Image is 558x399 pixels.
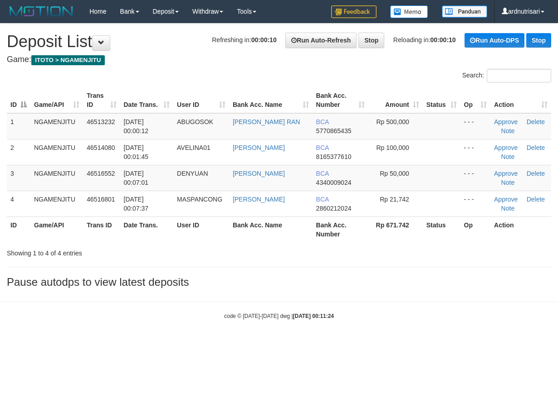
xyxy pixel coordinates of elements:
[233,170,285,177] a: [PERSON_NAME]
[501,179,515,186] a: Note
[465,33,524,48] a: Run Auto-DPS
[30,87,83,113] th: Game/API: activate to sort column ascending
[368,87,423,113] th: Amount: activate to sort column ascending
[233,118,300,125] a: [PERSON_NAME] RAN
[7,245,226,258] div: Showing 1 to 4 of 4 entries
[83,87,120,113] th: Trans ID: activate to sort column ascending
[460,191,490,216] td: - - -
[494,196,518,203] a: Approve
[460,87,490,113] th: Op: activate to sort column ascending
[87,118,115,125] span: 46513232
[251,36,277,43] strong: 00:00:10
[494,170,518,177] a: Approve
[313,216,368,242] th: Bank Acc. Number
[7,5,76,18] img: MOTION_logo.png
[30,191,83,216] td: NGAMENJITU
[316,153,352,160] span: Copy 8165377610 to clipboard
[376,144,409,151] span: Rp 100,000
[177,118,213,125] span: ABUGOSOK
[229,87,313,113] th: Bank Acc. Name: activate to sort column ascending
[316,144,329,151] span: BCA
[527,118,545,125] a: Delete
[120,216,174,242] th: Date Trans.
[390,5,428,18] img: Button%20Memo.svg
[380,170,409,177] span: Rp 50,000
[124,144,149,160] span: [DATE] 00:01:45
[7,139,30,165] td: 2
[442,5,487,18] img: panduan.png
[87,144,115,151] span: 46514080
[7,33,551,51] h1: Deposit List
[316,170,329,177] span: BCA
[124,196,149,212] span: [DATE] 00:07:37
[501,127,515,135] a: Note
[487,69,551,82] input: Search:
[285,33,357,48] a: Run Auto-Refresh
[316,127,352,135] span: Copy 5770865435 to clipboard
[526,33,551,48] a: Stop
[173,87,229,113] th: User ID: activate to sort column ascending
[490,216,551,242] th: Action
[376,118,409,125] span: Rp 500,000
[7,216,30,242] th: ID
[177,170,208,177] span: DENYUAN
[120,87,174,113] th: Date Trans.: activate to sort column ascending
[501,205,515,212] a: Note
[368,216,423,242] th: Rp 671.742
[30,216,83,242] th: Game/API
[316,179,352,186] span: Copy 4340009024 to clipboard
[501,153,515,160] a: Note
[83,216,120,242] th: Trans ID
[7,113,30,139] td: 1
[233,196,285,203] a: [PERSON_NAME]
[229,216,313,242] th: Bank Acc. Name
[7,87,30,113] th: ID: activate to sort column descending
[331,5,377,18] img: Feedback.jpg
[124,170,149,186] span: [DATE] 00:07:01
[490,87,551,113] th: Action: activate to sort column ascending
[30,113,83,139] td: NGAMENJITU
[462,69,551,82] label: Search:
[313,87,368,113] th: Bank Acc. Number: activate to sort column ascending
[30,139,83,165] td: NGAMENJITU
[460,216,490,242] th: Op
[293,313,334,319] strong: [DATE] 00:11:24
[224,313,334,319] small: code © [DATE]-[DATE] dwg |
[460,165,490,191] td: - - -
[177,196,222,203] span: MASPANCONG
[316,196,329,203] span: BCA
[494,144,518,151] a: Approve
[124,118,149,135] span: [DATE] 00:00:12
[423,216,460,242] th: Status
[494,118,518,125] a: Approve
[527,144,545,151] a: Delete
[316,118,329,125] span: BCA
[316,205,352,212] span: Copy 2860212024 to clipboard
[527,170,545,177] a: Delete
[212,36,276,43] span: Refreshing in:
[233,144,285,151] a: [PERSON_NAME]
[393,36,456,43] span: Reloading in:
[460,113,490,139] td: - - -
[527,196,545,203] a: Delete
[173,216,229,242] th: User ID
[87,196,115,203] span: 46516801
[7,165,30,191] td: 3
[7,55,551,64] h4: Game:
[431,36,456,43] strong: 00:00:10
[31,55,105,65] span: ITOTO > NGAMENJITU
[380,196,409,203] span: Rp 21,742
[177,144,210,151] span: AVELINA01
[87,170,115,177] span: 46516552
[358,33,384,48] a: Stop
[7,276,551,288] h3: Pause autodps to view latest deposits
[460,139,490,165] td: - - -
[7,191,30,216] td: 4
[30,165,83,191] td: NGAMENJITU
[423,87,460,113] th: Status: activate to sort column ascending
